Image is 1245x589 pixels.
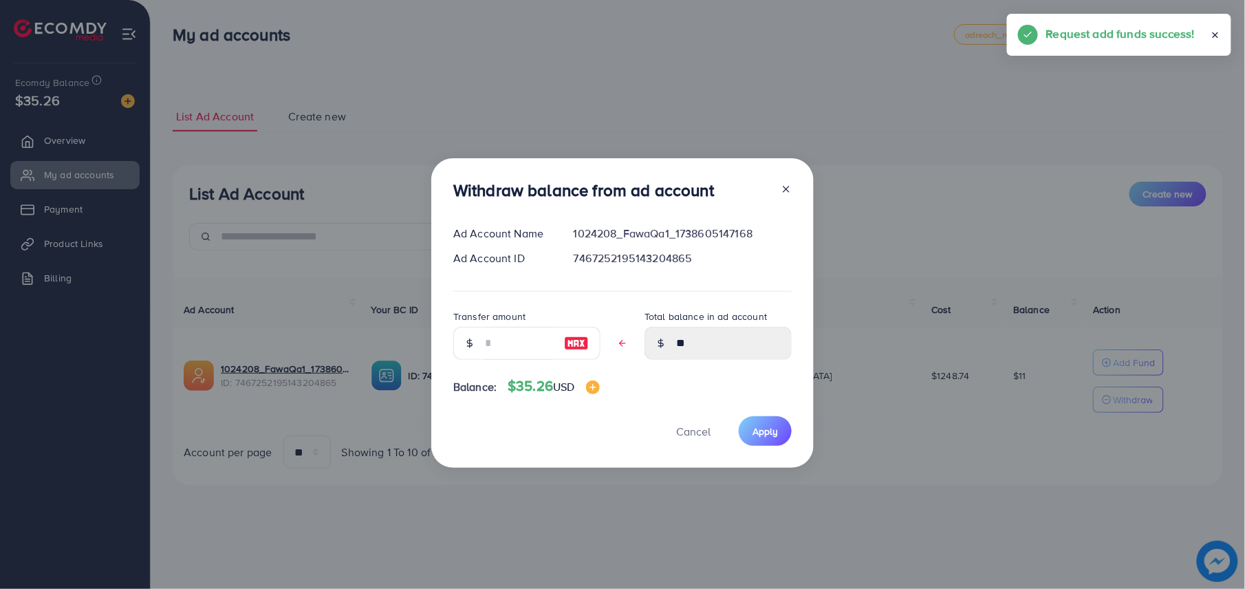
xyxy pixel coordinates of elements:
span: Balance: [453,379,497,395]
div: 7467252195143204865 [563,250,803,266]
span: Cancel [676,424,711,439]
label: Total balance in ad account [645,310,767,323]
span: Apply [753,425,778,438]
h4: $35.26 [508,378,599,395]
h5: Request add funds success! [1046,25,1195,43]
div: Ad Account Name [442,226,563,242]
button: Cancel [659,416,728,446]
h3: Withdraw balance from ad account [453,180,714,200]
img: image [564,335,589,352]
div: Ad Account ID [442,250,563,266]
label: Transfer amount [453,310,526,323]
img: image [586,381,600,394]
div: 1024208_FawaQa1_1738605147168 [563,226,803,242]
button: Apply [739,416,792,446]
span: USD [553,379,574,394]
